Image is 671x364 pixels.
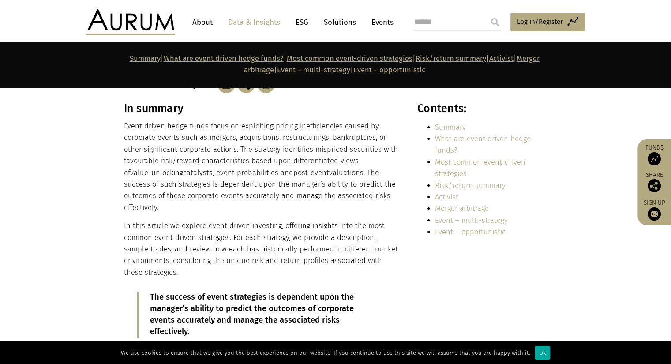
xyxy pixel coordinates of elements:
img: Access Funds [648,152,661,165]
span: post-event [293,169,329,177]
a: Event – multi-strategy [277,66,350,74]
a: Summary [130,54,161,63]
a: Most common event-driven strategies [435,158,525,178]
a: Events [367,14,394,30]
a: Event – opportunistic [435,228,506,236]
a: Risk/return summary [416,54,486,63]
img: Sign up to our newsletter [648,207,661,221]
a: Summary [435,123,466,131]
a: Event – opportunistic [353,66,425,74]
a: Most common event-driven strategies [287,54,412,63]
span: Log in/Register [517,16,563,27]
strong: | | | | | | | [130,54,540,74]
a: ESG [291,14,313,30]
a: Data & Insights [224,14,285,30]
p: The success of event strategies is dependent upon the manager’s ability to predict the outcomes o... [150,292,374,338]
a: Risk/return summary [435,181,506,190]
span: value-unlocking [130,169,183,177]
h3: In summary [124,102,398,115]
p: In this article we explore event driven investing, offering insights into the most common event d... [124,220,398,278]
h3: Contents: [417,102,545,115]
a: Log in/Register [510,13,585,31]
a: Activist [435,193,458,201]
p: Event driven hedge funds focus on exploiting pricing inefficiencies caused by corporate events su... [124,120,398,214]
div: Share [642,172,667,192]
a: Activist [489,54,514,63]
a: About [188,14,217,30]
img: Aurum [86,9,175,35]
img: Share this post [648,179,661,192]
a: Funds [642,144,667,165]
a: Sign up [642,199,667,221]
div: Ok [535,346,550,360]
a: Solutions [319,14,360,30]
a: What are event driven hedge funds? [435,135,531,154]
a: What are event driven hedge funds? [164,54,284,63]
a: Event – multi-strategy [435,216,508,225]
input: Submit [486,13,504,31]
a: Merger arbitrage [435,204,489,213]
